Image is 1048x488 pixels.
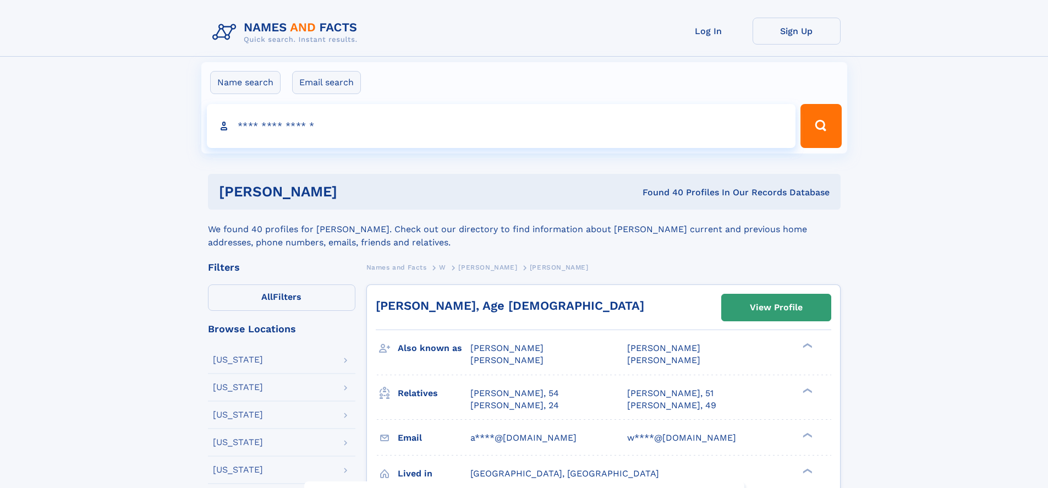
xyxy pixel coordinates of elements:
[722,294,831,321] a: View Profile
[208,262,355,272] div: Filters
[213,410,263,419] div: [US_STATE]
[800,431,813,438] div: ❯
[208,18,366,47] img: Logo Names and Facts
[530,264,589,271] span: [PERSON_NAME]
[208,284,355,311] label: Filters
[213,383,263,392] div: [US_STATE]
[665,18,753,45] a: Log In
[627,355,700,365] span: [PERSON_NAME]
[398,384,470,403] h3: Relatives
[753,18,841,45] a: Sign Up
[439,260,446,274] a: W
[800,342,813,349] div: ❯
[366,260,427,274] a: Names and Facts
[398,464,470,483] h3: Lived in
[750,295,803,320] div: View Profile
[470,387,559,399] a: [PERSON_NAME], 54
[470,355,544,365] span: [PERSON_NAME]
[398,429,470,447] h3: Email
[210,71,281,94] label: Name search
[490,187,830,199] div: Found 40 Profiles In Our Records Database
[376,299,644,312] a: [PERSON_NAME], Age [DEMOGRAPHIC_DATA]
[470,343,544,353] span: [PERSON_NAME]
[800,467,813,474] div: ❯
[627,343,700,353] span: [PERSON_NAME]
[213,438,263,447] div: [US_STATE]
[627,399,716,412] a: [PERSON_NAME], 49
[219,185,490,199] h1: [PERSON_NAME]
[627,387,714,399] a: [PERSON_NAME], 51
[213,355,263,364] div: [US_STATE]
[800,387,813,394] div: ❯
[470,399,559,412] a: [PERSON_NAME], 24
[458,264,517,271] span: [PERSON_NAME]
[213,465,263,474] div: [US_STATE]
[208,210,841,249] div: We found 40 profiles for [PERSON_NAME]. Check out our directory to find information about [PERSON...
[458,260,517,274] a: [PERSON_NAME]
[439,264,446,271] span: W
[208,324,355,334] div: Browse Locations
[261,292,273,302] span: All
[800,104,841,148] button: Search Button
[292,71,361,94] label: Email search
[207,104,796,148] input: search input
[398,339,470,358] h3: Also known as
[470,468,659,479] span: [GEOGRAPHIC_DATA], [GEOGRAPHIC_DATA]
